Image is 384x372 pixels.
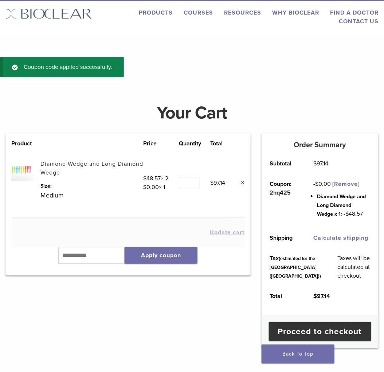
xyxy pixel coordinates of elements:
button: Apply coupon [125,247,197,264]
h5: Order Summary [262,141,379,149]
span: - 48.57 [344,210,363,218]
td: Taxes will be calculated at checkout [329,248,379,286]
span: $ [313,160,317,167]
a: Courses [184,9,213,16]
span: $ [210,179,213,187]
span: Diamond Wedge and Long Diamond Wedge x 1: [317,193,366,217]
span: $ [144,184,147,191]
th: Subtotal [262,153,305,174]
img: Bioclear [5,8,92,19]
span: 0.00 [315,180,331,188]
span: $ [144,175,147,182]
a: Resources [224,9,261,16]
th: Price [144,139,179,148]
a: Back To Top [262,345,334,364]
th: Total [262,286,305,306]
button: Update cart [210,230,245,235]
a: Contact Us [339,18,379,25]
a: Proceed to checkout [269,322,371,341]
dt: Size: [40,182,144,190]
th: Total [210,139,231,148]
bdi: 48.57 [144,175,161,182]
th: Coupon: 2hq425 [262,174,305,228]
th: Shipping [262,228,305,248]
p: Medium [40,190,144,201]
th: Product [11,139,40,148]
bdi: 0.00 [144,184,159,191]
a: Remove this item [235,178,245,188]
span: $ [313,293,317,300]
th: Tax [262,248,329,286]
small: (estimated for the [GEOGRAPHIC_DATA] ([GEOGRAPHIC_DATA])) [270,256,321,279]
img: Diamond Wedge and Long Diamond Wedge [11,160,33,181]
span: × 2 [144,175,169,182]
td: - [305,174,379,228]
a: Calculate shipping [313,234,368,242]
a: Remove 2hq425 coupon [332,180,360,188]
span: × 1 [144,184,165,191]
bdi: 97.14 [313,293,330,300]
span: $ [315,180,318,188]
span: $ [345,210,349,218]
a: Why Bioclear [272,9,319,16]
bdi: 97.14 [210,179,225,187]
a: Find A Doctor [330,9,379,16]
bdi: 97.14 [313,160,328,167]
a: Products [139,9,173,16]
a: Diamond Wedge and Long Diamond Wedge [40,160,143,176]
th: Quantity [179,139,210,148]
